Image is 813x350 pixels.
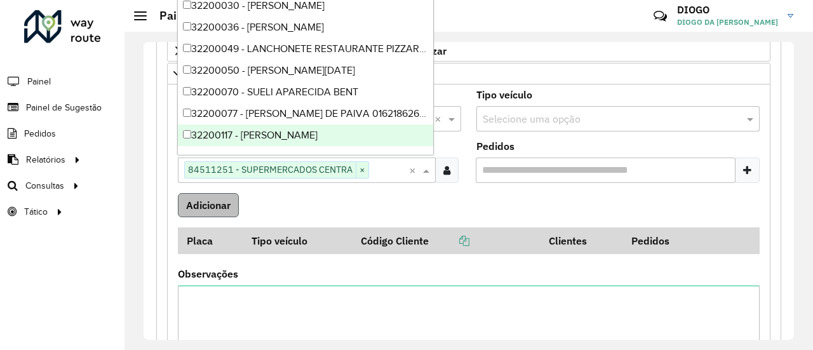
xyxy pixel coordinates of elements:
[147,9,340,23] h2: Painel de Sugestão - Criar registro
[429,234,469,247] a: Copiar
[24,205,48,219] span: Tático
[540,227,622,254] th: Clientes
[356,163,368,178] span: ×
[178,266,238,281] label: Observações
[434,111,445,126] span: Clear all
[178,17,433,38] div: 32200036 - [PERSON_NAME]
[26,153,65,166] span: Relatórios
[25,179,64,192] span: Consultas
[178,60,433,81] div: 32200050 - [PERSON_NAME][DATE]
[24,127,56,140] span: Pedidos
[647,3,674,30] a: Contato Rápido
[26,101,102,114] span: Painel de Sugestão
[476,87,532,102] label: Tipo veículo
[185,162,356,177] span: 84511251 - SUPERMERCADOS CENTRA
[677,17,778,28] span: DIOGO DA [PERSON_NAME]
[476,138,514,154] label: Pedidos
[243,227,352,254] th: Tipo veículo
[623,227,706,254] th: Pedidos
[409,163,420,178] span: Clear all
[178,81,433,103] div: 32200070 - SUELI APARECIDA BENT
[178,38,433,60] div: 32200049 - LANCHONETE RESTAURANTE PIZZARIA COQUINHO
[178,125,433,146] div: 32200117 - [PERSON_NAME]
[352,227,540,254] th: Código Cliente
[178,193,239,217] button: Adicionar
[167,40,770,62] a: Preservar Cliente - Devem ficar no buffer, não roteirizar
[178,227,243,254] th: Placa
[677,4,778,16] h3: DIOGO
[178,146,433,168] div: 32200134 - MATEUS ATAIDE DE SOUZA08576879646
[27,75,51,88] span: Painel
[178,103,433,125] div: 32200077 - [PERSON_NAME] DE PAIVA 01621862666
[167,63,770,84] a: Cliente para Recarga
